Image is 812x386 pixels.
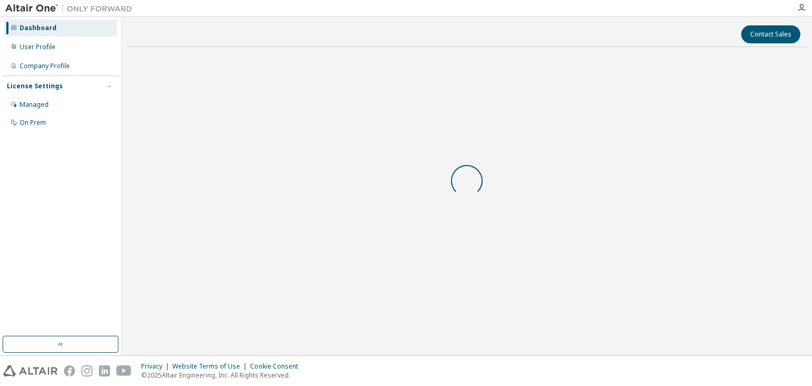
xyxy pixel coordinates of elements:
[741,25,800,43] button: Contact Sales
[7,82,63,90] div: License Settings
[116,365,132,376] img: youtube.svg
[3,365,58,376] img: altair_logo.svg
[250,362,304,371] div: Cookie Consent
[20,118,46,127] div: On Prem
[81,365,93,376] img: instagram.svg
[20,100,49,109] div: Managed
[20,43,56,51] div: User Profile
[20,24,57,32] div: Dashboard
[20,62,70,70] div: Company Profile
[172,362,250,371] div: Website Terms of Use
[64,365,75,376] img: facebook.svg
[99,365,110,376] img: linkedin.svg
[5,3,137,14] img: Altair One
[141,362,172,371] div: Privacy
[141,371,304,380] p: © 2025 Altair Engineering, Inc. All Rights Reserved.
